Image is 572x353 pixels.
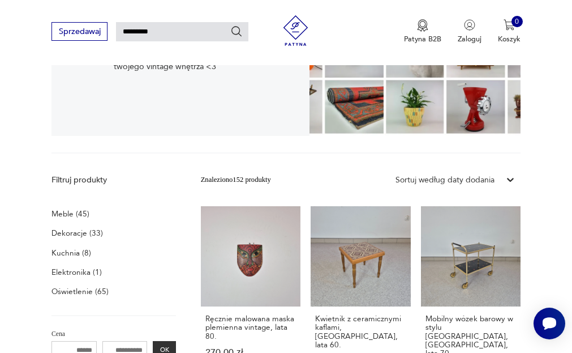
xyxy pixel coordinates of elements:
p: Koszyk [498,34,521,44]
img: Ikonka użytkownika [464,19,475,31]
div: 0 [511,16,523,27]
button: Patyna B2B [404,19,441,44]
img: Patyna - sklep z meblami i dekoracjami vintage [277,15,315,46]
a: Oświetlenie (65) [51,284,109,299]
button: 0Koszyk [498,19,521,44]
a: Sprzedawaj [51,29,107,36]
a: Dekoracje (33) [51,226,103,240]
button: Zaloguj [458,19,481,44]
p: Cena [51,329,177,340]
p: Filtruj produkty [51,175,177,186]
a: Meble (45) [51,207,89,221]
a: Ikona medaluPatyna B2B [404,19,441,44]
button: Szukaj [230,25,243,37]
p: Zaloguj [458,34,481,44]
img: Ikona koszyka [504,19,515,31]
a: Kuchnia (8) [51,246,91,260]
a: Elektronika (1) [51,265,102,279]
iframe: Smartsupp widget button [534,308,565,339]
div: Sortuj według daty dodania [395,175,494,186]
button: Sprzedawaj [51,22,107,41]
h3: Ręcznie malowana maska plemienna vintage, lata 80. [205,314,296,341]
h3: Kwietnik z ceramicznymi kaflami, [GEOGRAPHIC_DATA], lata 60. [315,314,406,349]
div: Znaleziono 152 produkty [201,175,271,186]
img: Ikona medalu [417,19,428,32]
p: Patyna B2B [404,34,441,44]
